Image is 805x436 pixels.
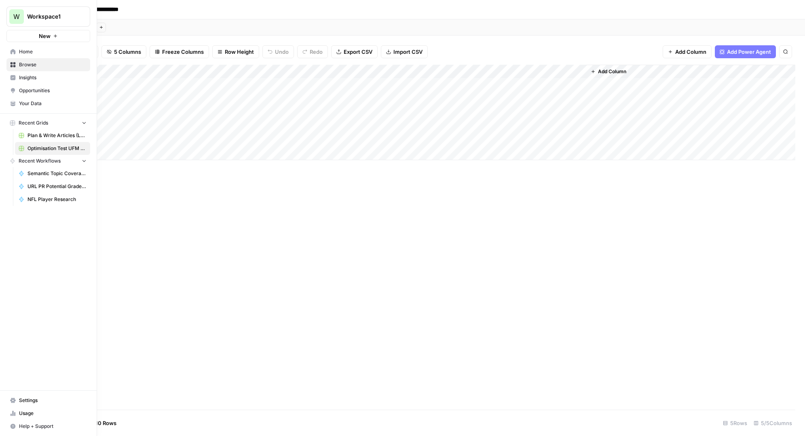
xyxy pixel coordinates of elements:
a: Semantic Topic Coverage for a Niche [15,167,90,180]
span: Recent Grids [19,119,48,127]
button: Recent Workflows [6,155,90,167]
span: Undo [275,48,289,56]
span: NFL Player Research [27,196,87,203]
span: Opportunities [19,87,87,94]
span: Redo [310,48,323,56]
a: Your Data [6,97,90,110]
span: Import CSV [393,48,423,56]
button: Redo [297,45,328,58]
span: Plan & Write Articles (LUSPS) [27,132,87,139]
span: Home [19,48,87,55]
span: Help + Support [19,423,87,430]
button: Export CSV [331,45,378,58]
button: Freeze Columns [150,45,209,58]
a: Settings [6,394,90,407]
button: Add Column [663,45,712,58]
span: Usage [19,410,87,417]
span: Add 10 Rows [84,419,116,427]
a: Browse [6,58,90,71]
button: Help + Support [6,420,90,433]
div: 5 Rows [720,417,750,430]
a: Home [6,45,90,58]
span: W [13,12,20,21]
span: New [39,32,51,40]
span: Add Power Agent [727,48,771,56]
button: Recent Grids [6,117,90,129]
a: NFL Player Research [15,193,90,206]
button: 5 Columns [101,45,146,58]
span: URL PR Potential Grader (Beta) [27,183,87,190]
span: Browse [19,61,87,68]
span: Export CSV [344,48,372,56]
button: Undo [262,45,294,58]
span: 5 Columns [114,48,141,56]
button: New [6,30,90,42]
button: Import CSV [381,45,428,58]
a: Usage [6,407,90,420]
a: Insights [6,71,90,84]
span: Workspace1 [27,13,76,21]
a: Opportunities [6,84,90,97]
span: Settings [19,397,87,404]
span: Add Column [675,48,706,56]
span: Row Height [225,48,254,56]
button: Add Power Agent [715,45,776,58]
span: Optimisation Test UFM Grid [27,145,87,152]
span: Semantic Topic Coverage for a Niche [27,170,87,177]
span: Your Data [19,100,87,107]
span: Freeze Columns [162,48,204,56]
a: URL PR Potential Grader (Beta) [15,180,90,193]
span: Recent Workflows [19,157,61,165]
div: 5/5 Columns [750,417,795,430]
button: Add Column [587,66,630,77]
button: Workspace: Workspace1 [6,6,90,27]
a: Plan & Write Articles (LUSPS) [15,129,90,142]
a: Optimisation Test UFM Grid [15,142,90,155]
button: Row Height [212,45,259,58]
span: Add Column [598,68,626,75]
span: Insights [19,74,87,81]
